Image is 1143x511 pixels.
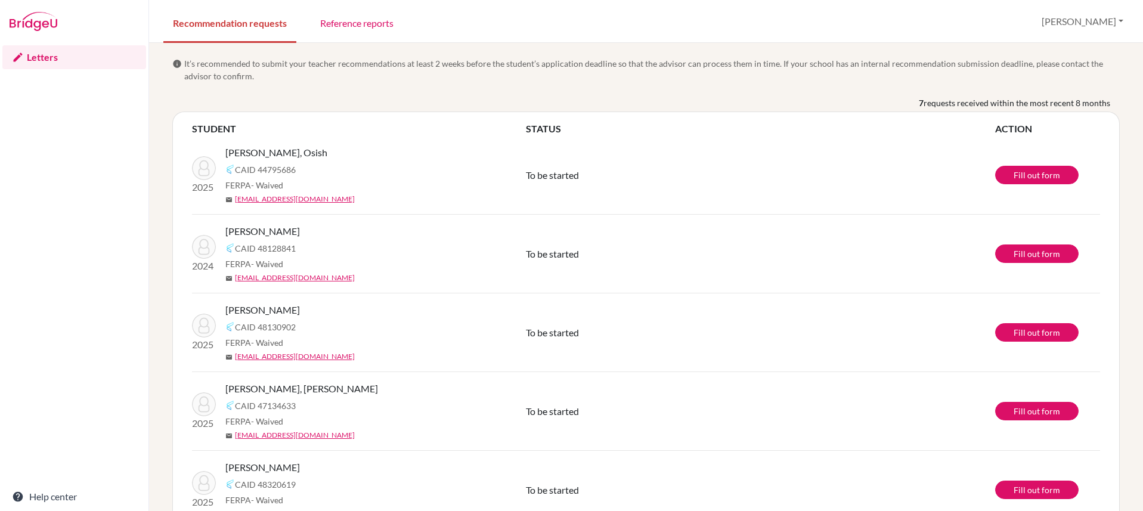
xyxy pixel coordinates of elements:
[235,399,296,412] span: CAID 47134633
[225,196,233,203] span: mail
[192,259,216,273] p: 2024
[192,156,216,180] img: Niraula, Osish
[225,336,283,349] span: FERPA
[526,248,579,259] span: To be started
[251,259,283,269] span: - Waived
[10,12,57,31] img: Bridge-U
[526,169,579,181] span: To be started
[225,258,283,270] span: FERPA
[251,416,283,426] span: - Waived
[995,323,1079,342] a: Fill out form
[225,479,235,489] img: Common App logo
[225,432,233,439] span: mail
[192,314,216,337] img: Batas, Hardik
[235,321,296,333] span: CAID 48130902
[995,402,1079,420] a: Fill out form
[235,194,355,205] a: [EMAIL_ADDRESS][DOMAIN_NAME]
[526,122,995,136] th: STATUS
[225,460,300,475] span: [PERSON_NAME]
[251,180,283,190] span: - Waived
[225,303,300,317] span: [PERSON_NAME]
[225,494,283,506] span: FERPA
[919,97,924,109] b: 7
[995,166,1079,184] a: Fill out form
[235,430,355,441] a: [EMAIL_ADDRESS][DOMAIN_NAME]
[311,2,403,43] a: Reference reports
[192,392,216,416] img: Kumar Yadav, Abhishek
[1036,10,1129,33] button: [PERSON_NAME]
[192,235,216,259] img: Poudel, Prabesh
[225,354,233,361] span: mail
[225,145,327,160] span: [PERSON_NAME], Osish
[192,416,216,431] p: 2025
[235,163,296,176] span: CAID 44795686
[526,484,579,495] span: To be started
[192,122,526,136] th: STUDENT
[526,327,579,338] span: To be started
[225,275,233,282] span: mail
[235,242,296,255] span: CAID 48128841
[235,478,296,491] span: CAID 48320619
[2,45,146,69] a: Letters
[995,122,1100,136] th: ACTION
[235,272,355,283] a: [EMAIL_ADDRESS][DOMAIN_NAME]
[225,179,283,191] span: FERPA
[924,97,1110,109] span: requests received within the most recent 8 months
[192,495,216,509] p: 2025
[225,382,378,396] span: [PERSON_NAME], [PERSON_NAME]
[225,243,235,253] img: Common App logo
[225,401,235,410] img: Common App logo
[192,337,216,352] p: 2025
[225,224,300,239] span: [PERSON_NAME]
[192,180,216,194] p: 2025
[235,351,355,362] a: [EMAIL_ADDRESS][DOMAIN_NAME]
[526,405,579,417] span: To be started
[995,244,1079,263] a: Fill out form
[251,495,283,505] span: - Waived
[192,471,216,495] img: Pokhrel, Siddhant
[163,2,296,43] a: Recommendation requests
[172,59,182,69] span: info
[995,481,1079,499] a: Fill out form
[251,337,283,348] span: - Waived
[2,485,146,509] a: Help center
[225,322,235,332] img: Common App logo
[184,57,1120,82] span: It’s recommended to submit your teacher recommendations at least 2 weeks before the student’s app...
[225,415,283,428] span: FERPA
[225,165,235,174] img: Common App logo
